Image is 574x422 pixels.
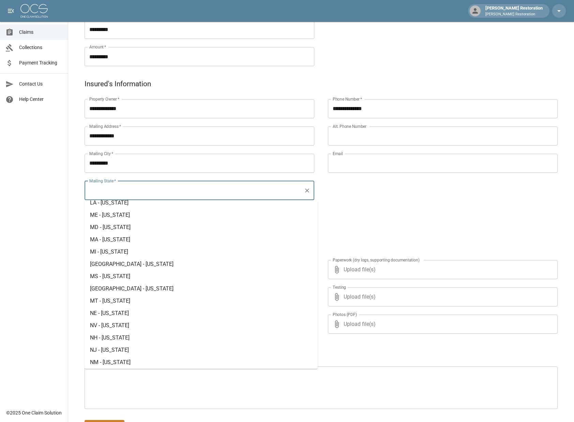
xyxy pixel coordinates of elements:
[90,310,129,316] span: NE - [US_STATE]
[90,347,129,353] span: NJ - [US_STATE]
[483,5,545,17] div: [PERSON_NAME] Restoration
[6,409,62,416] div: © 2025 One Claim Solution
[333,96,362,102] label: Phone Number
[89,123,121,129] label: Mailing Address
[90,248,128,255] span: MI - [US_STATE]
[19,80,62,88] span: Contact Us
[4,4,18,18] button: open drawer
[90,261,173,267] span: [GEOGRAPHIC_DATA] - [US_STATE]
[19,44,62,51] span: Collections
[333,151,343,156] label: Email
[90,212,130,218] span: ME - [US_STATE]
[485,12,543,17] p: [PERSON_NAME] Restoration
[344,260,539,279] span: Upload file(s)
[333,284,346,290] label: Testing
[89,44,106,50] label: Amount
[89,151,114,156] label: Mailing City
[333,123,366,129] label: Alt. Phone Number
[90,298,130,304] span: MT - [US_STATE]
[19,29,62,36] span: Claims
[302,186,312,195] button: Clear
[20,4,48,18] img: ocs-logo-white-transparent.png
[344,287,539,306] span: Upload file(s)
[90,334,130,341] span: NH - [US_STATE]
[90,359,131,365] span: NM - [US_STATE]
[89,178,116,184] label: Mailing State
[333,257,420,263] label: Paperwork (dry logs, supporting documentation)
[90,322,129,329] span: NV - [US_STATE]
[90,285,173,292] span: [GEOGRAPHIC_DATA] - [US_STATE]
[90,273,130,280] span: MS - [US_STATE]
[90,224,131,230] span: MD - [US_STATE]
[344,315,539,334] span: Upload file(s)
[89,96,120,102] label: Property Owner
[19,96,62,103] span: Help Center
[90,199,129,206] span: LA - [US_STATE]
[90,236,130,243] span: MA - [US_STATE]
[19,59,62,66] span: Payment Tracking
[333,312,357,317] label: Photos (PDF)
